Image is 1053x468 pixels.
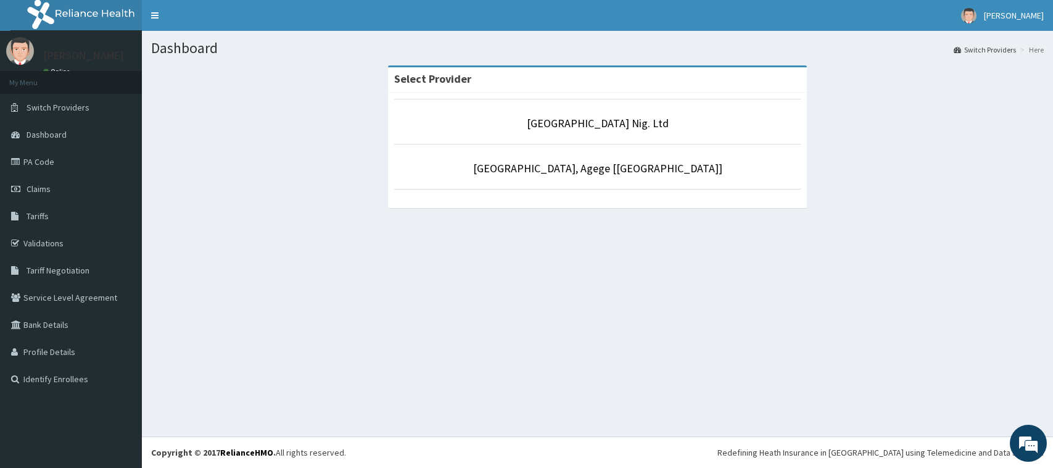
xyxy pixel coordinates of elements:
[27,211,49,222] span: Tariffs
[1017,44,1044,55] li: Here
[394,72,471,86] strong: Select Provider
[142,437,1053,468] footer: All rights reserved.
[151,447,276,458] strong: Copyright © 2017 .
[961,8,977,23] img: User Image
[6,37,34,65] img: User Image
[984,10,1044,21] span: [PERSON_NAME]
[43,50,124,61] p: [PERSON_NAME]
[473,161,722,175] a: [GEOGRAPHIC_DATA], Agege [[GEOGRAPHIC_DATA]]
[43,67,73,76] a: Online
[954,44,1016,55] a: Switch Providers
[220,447,273,458] a: RelianceHMO
[151,40,1044,56] h1: Dashboard
[27,265,89,276] span: Tariff Negotiation
[27,102,89,113] span: Switch Providers
[27,183,51,194] span: Claims
[527,116,669,130] a: [GEOGRAPHIC_DATA] Nig. Ltd
[27,129,67,140] span: Dashboard
[717,446,1044,459] div: Redefining Heath Insurance in [GEOGRAPHIC_DATA] using Telemedicine and Data Science!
